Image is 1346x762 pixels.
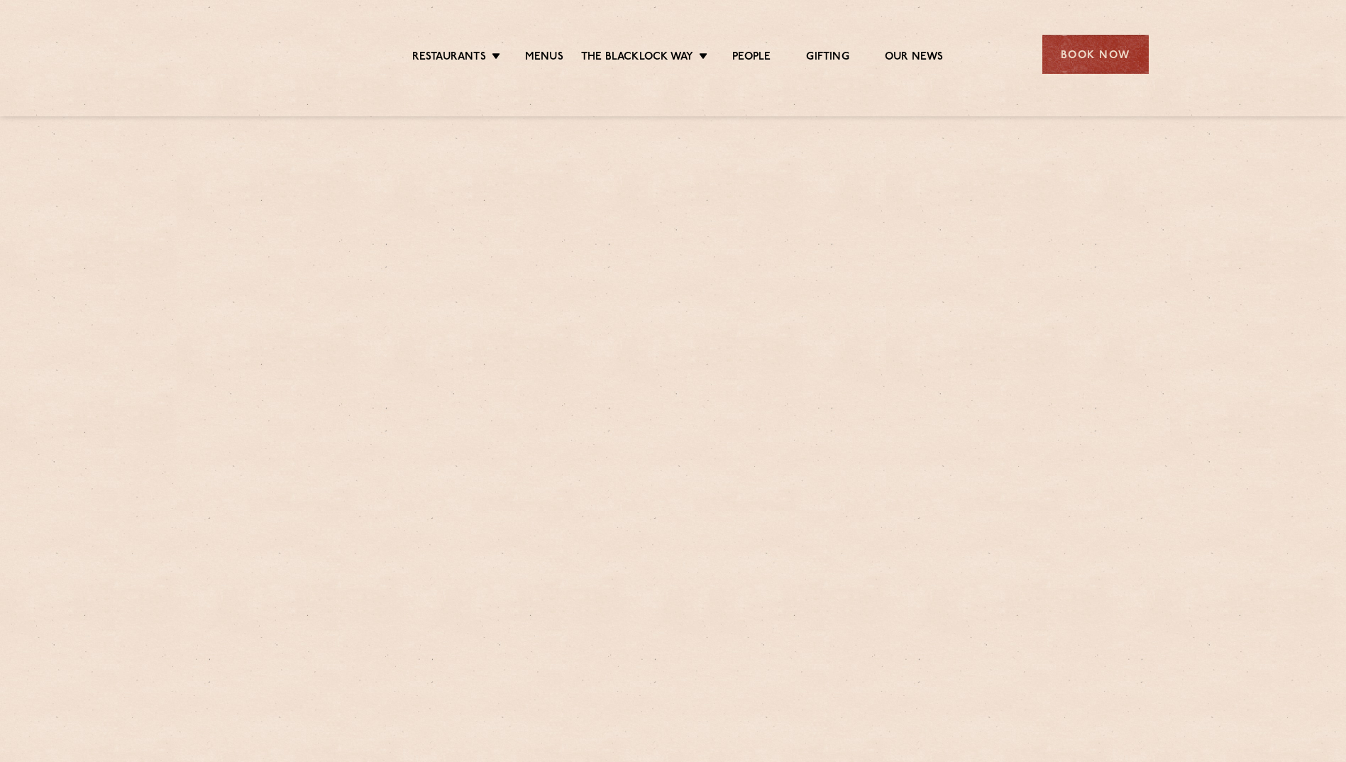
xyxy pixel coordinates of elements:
div: Book Now [1042,35,1149,74]
a: Menus [525,50,563,66]
a: Gifting [806,50,849,66]
img: svg%3E [198,13,321,95]
a: The Blacklock Way [581,50,693,66]
a: Our News [885,50,944,66]
a: People [732,50,771,66]
a: Restaurants [412,50,486,66]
